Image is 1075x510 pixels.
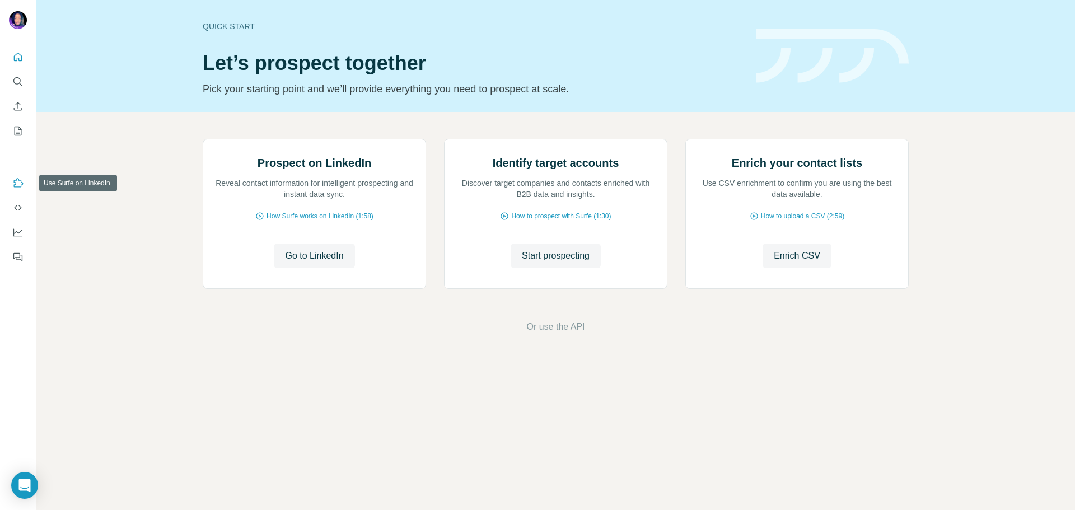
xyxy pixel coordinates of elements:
button: My lists [9,121,27,141]
div: Quick start [203,21,742,32]
h2: Enrich your contact lists [732,155,862,171]
span: Go to LinkedIn [285,249,343,263]
button: Enrich CSV [9,96,27,116]
button: Start prospecting [511,244,601,268]
span: Start prospecting [522,249,590,263]
button: Or use the API [526,320,585,334]
button: Use Surfe on LinkedIn [9,173,27,193]
span: How to prospect with Surfe (1:30) [511,211,611,221]
span: How Surfe works on LinkedIn (1:58) [267,211,373,221]
button: Enrich CSV [763,244,831,268]
p: Pick your starting point and we’ll provide everything you need to prospect at scale. [203,81,742,97]
button: Go to LinkedIn [274,244,354,268]
div: Open Intercom Messenger [11,472,38,499]
img: banner [756,29,909,83]
h2: Prospect on LinkedIn [258,155,371,171]
h1: Let’s prospect together [203,52,742,74]
p: Discover target companies and contacts enriched with B2B data and insights. [456,177,656,200]
p: Use CSV enrichment to confirm you are using the best data available. [697,177,897,200]
button: Search [9,72,27,92]
button: Feedback [9,247,27,267]
img: Avatar [9,11,27,29]
button: Dashboard [9,222,27,242]
button: Use Surfe API [9,198,27,218]
p: Reveal contact information for intelligent prospecting and instant data sync. [214,177,414,200]
h2: Identify target accounts [493,155,619,171]
span: Enrich CSV [774,249,820,263]
span: How to upload a CSV (2:59) [761,211,844,221]
button: Quick start [9,47,27,67]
